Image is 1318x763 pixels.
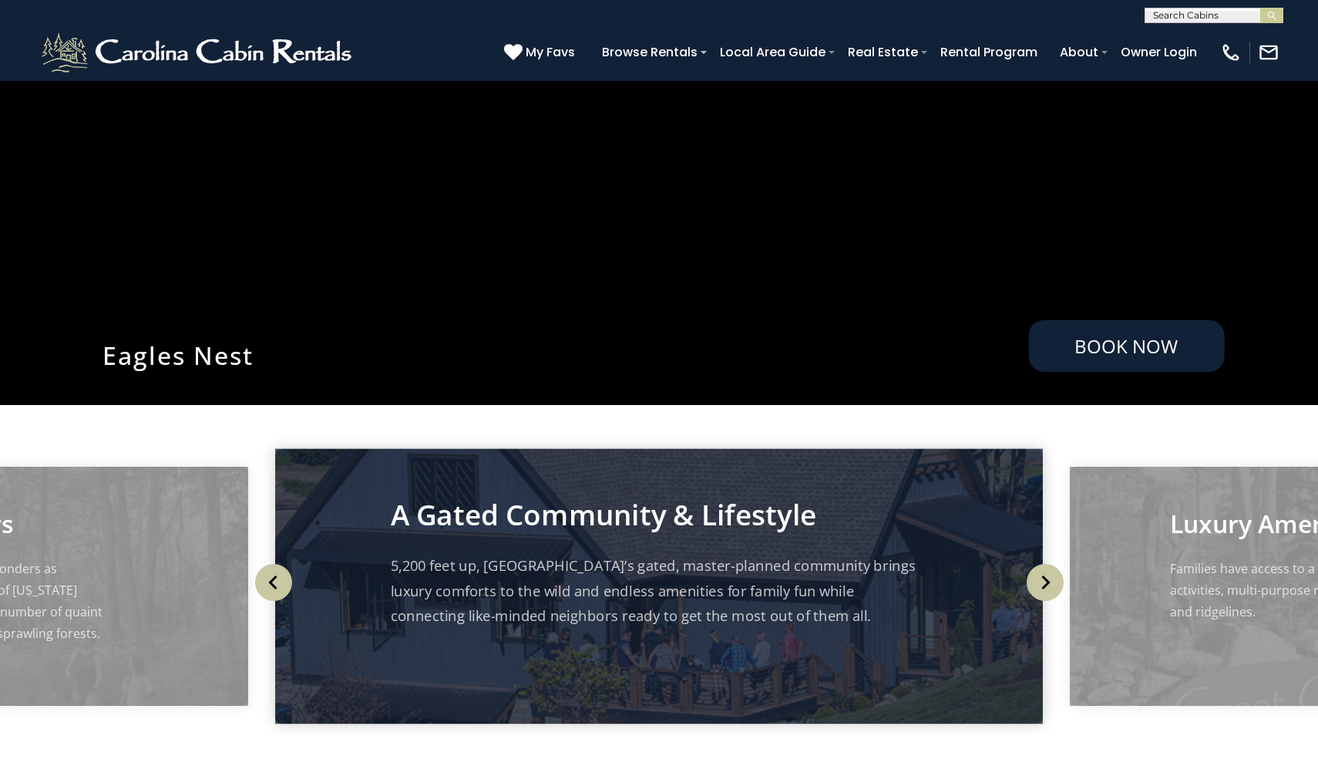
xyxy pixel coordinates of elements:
[840,39,926,66] a: Real Estate
[391,501,928,526] p: A Gated Community & Lifestyle
[39,29,358,76] img: White-1-2.png
[255,564,292,601] img: arrow
[1027,564,1064,601] img: arrow
[504,42,579,62] a: My Favs
[91,339,646,372] h1: Eagles Nest
[1258,42,1279,63] img: mail-regular-white.png
[933,39,1045,66] a: Rental Program
[248,548,298,617] button: Previous
[1028,320,1224,372] a: Book Now
[391,553,928,628] p: 5,200 feet up, [GEOGRAPHIC_DATA]’s gated, master-planned community brings luxury comforts to the ...
[1052,39,1106,66] a: About
[712,39,833,66] a: Local Area Guide
[526,42,575,62] span: My Favs
[1113,39,1205,66] a: Owner Login
[1020,548,1070,617] button: Next
[594,39,705,66] a: Browse Rentals
[1220,42,1242,63] img: phone-regular-white.png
